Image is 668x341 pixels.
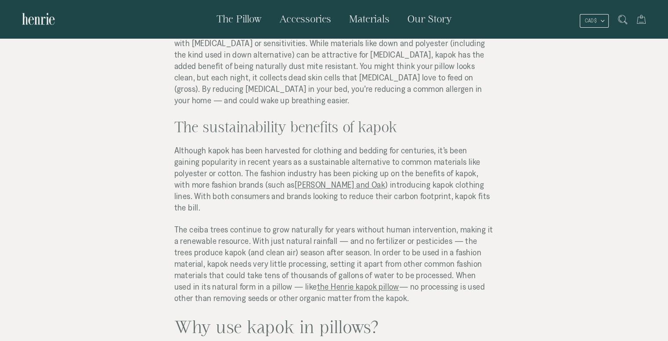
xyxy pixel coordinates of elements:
button: CAD $ [580,14,609,28]
span: The Pillow [217,13,262,24]
span: Accessories [279,13,331,24]
span: Although kapok has been harvested for clothing and bedding for centuries, it’s been gaining popul... [174,145,480,189]
span: Our Story [407,13,452,24]
span: Being naturally hypoallergenic, kapok pillows or bedding are excellent choices for anyone with [M... [174,27,485,105]
h2: Why use kapok in pillows? [174,314,494,340]
span: Materials [349,13,390,24]
img: Henrie [22,9,55,29]
a: the Henrie kapok pillow [317,282,399,291]
span: The ceiba trees continue to grow naturally for years without human intervention, making it a rene... [174,225,493,303]
a: [PERSON_NAME] and Oak [295,180,385,189]
span: ) introducing kapok clothing lines. With both consumers and brands looking to reduce their carbon... [174,180,490,212]
span: The sustainability benefits of kapok [174,119,397,135]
